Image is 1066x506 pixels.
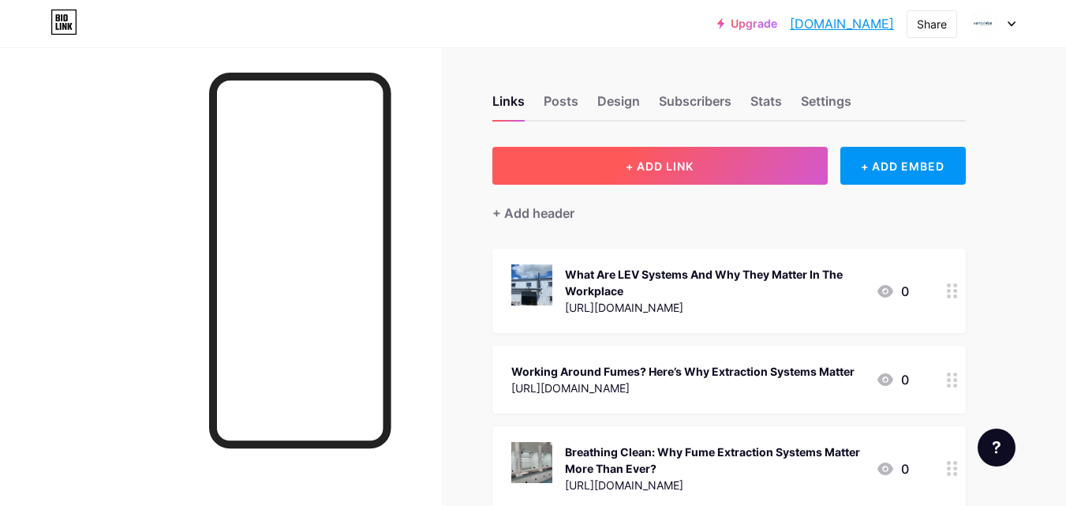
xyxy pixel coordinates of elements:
[511,363,855,380] div: Working Around Fumes? Here’s Why Extraction Systems Matter
[876,370,909,389] div: 0
[565,477,863,493] div: [URL][DOMAIN_NAME]
[790,14,894,33] a: [DOMAIN_NAME]
[876,282,909,301] div: 0
[659,92,731,120] div: Subscribers
[492,147,828,185] button: + ADD LINK
[511,380,855,396] div: [URL][DOMAIN_NAME]
[801,92,851,120] div: Settings
[626,159,694,173] span: + ADD LINK
[511,264,552,305] img: What Are LEV Systems And Why They Matter In The Workplace
[544,92,578,120] div: Posts
[565,299,863,316] div: [URL][DOMAIN_NAME]
[492,92,525,120] div: Links
[876,459,909,478] div: 0
[565,444,863,477] div: Breathing Clean: Why Fume Extraction Systems Matter More Than Ever?
[917,16,947,32] div: Share
[511,442,552,483] img: Breathing Clean: Why Fume Extraction Systems Matter More Than Ever?
[750,92,782,120] div: Stats
[717,17,777,30] a: Upgrade
[492,204,574,223] div: + Add header
[969,9,999,39] img: ventxlabs
[565,266,863,299] div: What Are LEV Systems And Why They Matter In The Workplace
[840,147,966,185] div: + ADD EMBED
[597,92,640,120] div: Design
